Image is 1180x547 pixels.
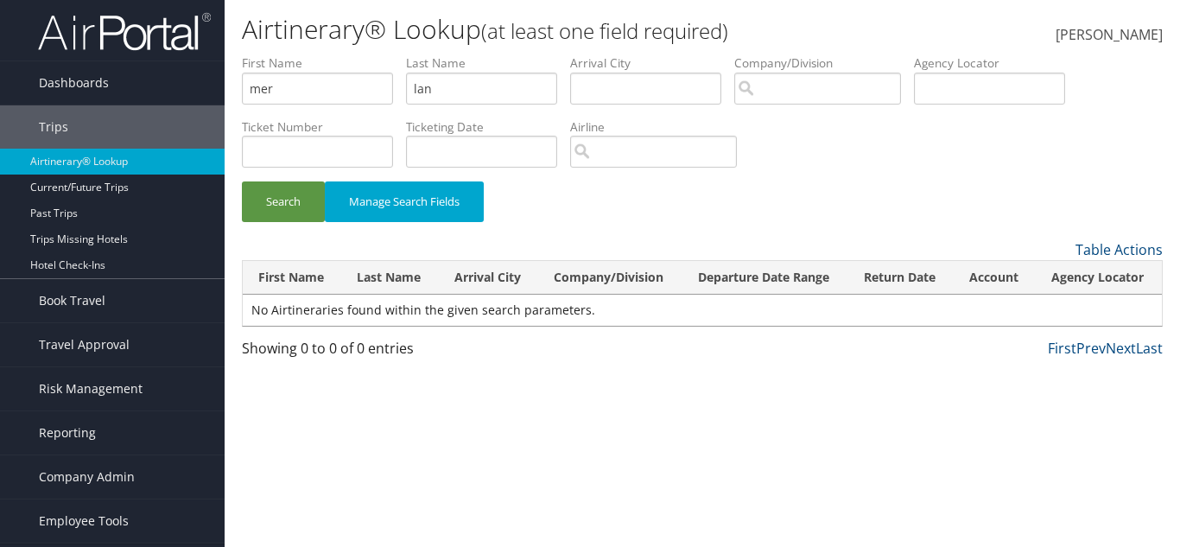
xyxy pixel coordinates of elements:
th: Return Date: activate to sort column ascending [848,261,954,295]
a: Table Actions [1075,240,1163,259]
a: Prev [1076,339,1106,358]
img: airportal-logo.png [38,11,211,52]
td: No Airtineraries found within the given search parameters. [243,295,1162,326]
a: [PERSON_NAME] [1056,9,1163,62]
span: [PERSON_NAME] [1056,25,1163,44]
a: First [1048,339,1076,358]
div: Showing 0 to 0 of 0 entries [242,338,453,367]
span: Risk Management [39,367,143,410]
label: First Name [242,54,406,72]
button: Manage Search Fields [325,181,484,222]
th: Last Name: activate to sort column ascending [341,261,438,295]
a: Last [1136,339,1163,358]
h1: Airtinerary® Lookup [242,11,856,48]
a: Next [1106,339,1136,358]
th: Agency Locator: activate to sort column ascending [1036,261,1162,295]
span: Employee Tools [39,499,129,543]
label: Ticket Number [242,118,406,136]
span: Company Admin [39,455,135,499]
label: Agency Locator [914,54,1078,72]
span: Travel Approval [39,323,130,366]
span: Trips [39,105,68,149]
span: Book Travel [39,279,105,322]
th: First Name: activate to sort column descending [243,261,341,295]
th: Account: activate to sort column ascending [954,261,1036,295]
label: Arrival City [570,54,734,72]
label: Airline [570,118,750,136]
span: Dashboards [39,61,109,105]
label: Ticketing Date [406,118,570,136]
label: Last Name [406,54,570,72]
small: (at least one field required) [481,16,728,45]
label: Company/Division [734,54,914,72]
th: Departure Date Range: activate to sort column ascending [682,261,848,295]
th: Company/Division [538,261,682,295]
span: Reporting [39,411,96,455]
th: Arrival City: activate to sort column ascending [439,261,538,295]
button: Search [242,181,325,222]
